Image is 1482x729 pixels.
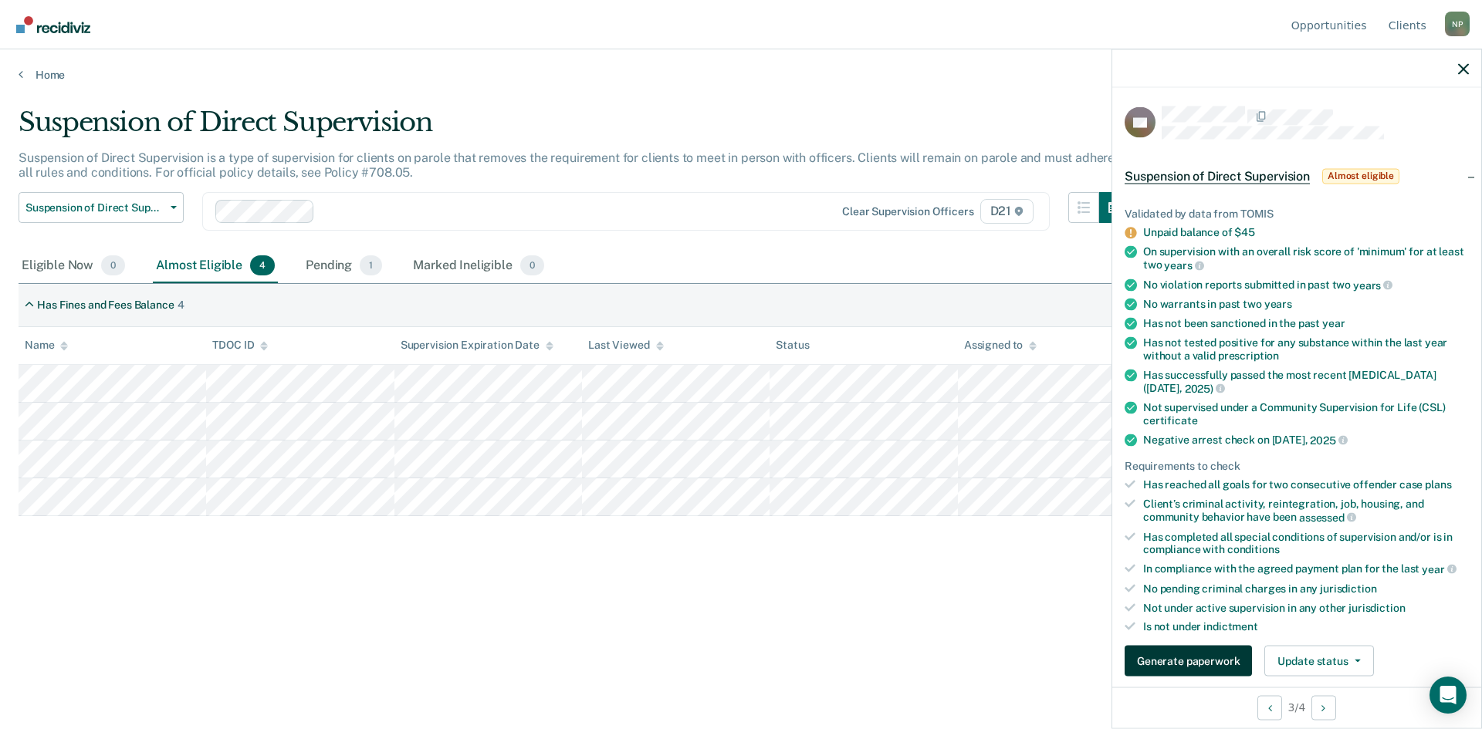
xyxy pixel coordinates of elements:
span: 2025) [1185,382,1225,394]
span: 0 [520,255,544,275]
div: No violation reports submitted in past two [1143,278,1469,292]
div: Client’s criminal activity, reintegration, job, housing, and community behavior have been [1143,498,1469,524]
div: Supervision Expiration Date [401,339,553,352]
p: Suspension of Direct Supervision is a type of supervision for clients on parole that removes the ... [19,150,1129,180]
div: Requirements to check [1125,459,1469,472]
a: Home [19,68,1463,82]
span: assessed [1299,511,1356,523]
span: year [1322,317,1345,329]
button: Update status [1264,646,1373,677]
span: 0 [101,255,125,275]
div: Unpaid balance of $45 [1143,226,1469,239]
div: N P [1445,12,1470,36]
span: D21 [980,199,1034,224]
span: years [1264,298,1292,310]
button: Generate paperwork [1125,646,1252,677]
div: In compliance with the agreed payment plan for the last [1143,562,1469,576]
div: Marked Ineligible [410,249,547,283]
span: 4 [250,255,275,275]
div: Last Viewed [588,339,663,352]
div: Is not under [1143,620,1469,633]
span: years [1353,278,1392,291]
div: On supervision with an overall risk score of 'minimum' for at least two [1143,245,1469,272]
span: conditions [1227,543,1280,555]
span: Suspension of Direct Supervision [25,201,164,214]
a: Navigate to form link [1125,646,1258,677]
span: prescription [1218,349,1279,362]
div: Suspension of Direct SupervisionAlmost eligible [1112,151,1481,201]
span: Suspension of Direct Supervision [1125,168,1310,184]
div: Eligible Now [19,249,128,283]
div: Status [776,339,809,352]
div: Almost Eligible [153,249,278,283]
span: indictment [1203,620,1258,633]
div: Not under active supervision in any other [1143,601,1469,614]
div: Open Intercom Messenger [1430,677,1467,714]
div: 3 / 4 [1112,687,1481,727]
button: Profile dropdown button [1445,12,1470,36]
div: Name [25,339,68,352]
div: No warrants in past two [1143,298,1469,311]
div: Has Fines and Fees Balance [37,299,174,312]
span: certificate [1143,414,1197,427]
span: 1 [360,255,382,275]
img: Recidiviz [16,16,90,33]
div: Has not been sanctioned in the past [1143,317,1469,330]
div: Clear supervision officers [842,205,973,218]
div: Has not tested positive for any substance within the last year without a valid [1143,336,1469,363]
div: Has completed all special conditions of supervision and/or is in compliance with [1143,530,1469,556]
div: Negative arrest check on [DATE], [1143,433,1469,447]
span: plans [1425,478,1451,491]
span: Almost eligible [1322,168,1399,184]
div: TDOC ID [212,339,268,352]
span: jurisdiction [1348,601,1405,613]
span: 2025 [1310,434,1347,446]
div: Has successfully passed the most recent [MEDICAL_DATA] ([DATE], [1143,368,1469,394]
div: Suspension of Direct Supervision [19,106,1130,150]
span: jurisdiction [1320,582,1376,594]
div: Not supervised under a Community Supervision for Life (CSL) [1143,401,1469,427]
div: Assigned to [964,339,1037,352]
div: Has reached all goals for two consecutive offender case [1143,478,1469,491]
div: Pending [303,249,385,283]
div: No pending criminal charges in any [1143,582,1469,595]
button: Next Opportunity [1311,695,1336,720]
div: 4 [178,299,184,312]
div: Validated by data from TOMIS [1125,207,1469,220]
span: year [1422,562,1456,575]
span: years [1164,258,1203,271]
button: Previous Opportunity [1257,695,1282,720]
